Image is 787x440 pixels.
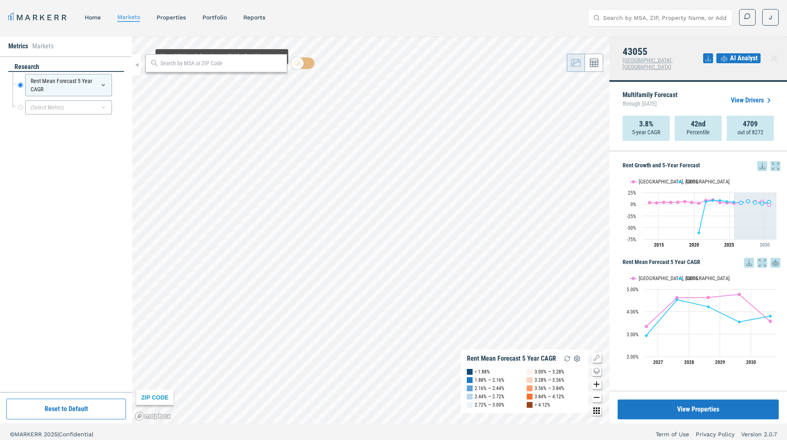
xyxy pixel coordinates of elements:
li: Markets [32,41,54,51]
button: J [762,9,779,26]
div: ZIP CODE [136,390,174,405]
a: Portfolio [202,14,227,21]
a: Version 2.0.7 [741,430,777,438]
div: research [8,62,124,72]
tspan: 2030 [760,242,770,248]
text: 2027 [653,359,663,365]
path: Monday, 29 Aug, 20:00, 7.86. 43055. [711,199,715,202]
path: Tuesday, 14 Aug, 20:00, 4.77. Columbus, OH. [738,293,741,296]
button: View Properties [618,400,779,419]
a: properties [157,14,186,21]
svg: Interactive chart [623,171,780,254]
img: Reload Legend [562,354,572,364]
text: -50% [627,225,636,231]
path: Sunday, 29 Aug, 20:00, 5.4. 43055. [704,200,708,203]
h5: Rent Mean Forecast 5 Year CAGR [623,258,780,268]
path: Monday, 14 Aug, 20:00, 4.63. Columbus, OH. [707,296,710,299]
text: 2028 [684,359,694,365]
span: Confidential [59,431,93,438]
text: 25% [628,190,636,196]
span: 2025 | [44,431,59,438]
tspan: 2015 [654,242,664,248]
path: Saturday, 29 Aug, 20:00, 2.93. 43055. [739,201,743,205]
a: reports [243,14,265,21]
text: -75% [627,237,636,243]
path: Friday, 29 Aug, 20:00, 2.79. Columbus, OH. [655,201,659,205]
path: Wednesday, 29 Aug, 20:00, 5.46. Columbus, OH. [683,200,687,203]
p: out of 8272 [737,128,763,136]
path: Wednesday, 14 Aug, 20:00, 3.8. 43055. [769,314,772,318]
text: 5.00% [627,287,639,293]
h5: Rent Growth and 5-Year Forecast [623,161,780,171]
path: Thursday, 29 Aug, 20:00, 4.85. 43055. [768,200,771,204]
canvas: Map [132,36,609,423]
text: 3.00% [627,332,639,338]
button: Other options map button [592,406,602,416]
p: 5-year CAGR [632,128,660,136]
h4: 43055 [623,46,703,57]
path: Wednesday, 14 Aug, 20:00, 3.57. Columbus, OH. [769,319,772,323]
div: Rent Mean Forecast 5 Year CAGR [25,74,112,96]
text: -25% [627,214,636,219]
text: 2.00% [627,354,639,360]
div: 1.88% — 2.16% [475,376,504,384]
div: 2.16% — 2.44% [475,384,504,392]
tspan: 2020 [689,242,699,248]
g: 43055, line 4 of 4 with 5 data points. [739,200,771,205]
strong: 4709 [743,120,758,128]
path: Saturday, 29 Aug, 20:00, 4.02. Columbus, OH. [662,200,666,204]
div: 3.28% — 3.56% [535,376,564,384]
div: Map Tooltip Content [161,52,283,61]
path: Thursday, 29 Aug, 20:00, 5.63. 43055. [725,200,729,203]
text: 2029 [715,359,725,365]
text: 4.00% [627,309,639,315]
div: (Select Metric) [25,100,112,114]
button: Zoom in map button [592,379,602,389]
p: Multifamily Forecast [623,92,678,109]
path: Sunday, 29 Aug, 20:00, 6.16. 43055. [747,200,750,203]
path: Thursday, 29 Aug, 20:00, 3.3. Columbus, OH. [648,201,651,204]
path: Saturday, 29 Aug, 20:00, -61.49. 43055. [697,231,701,235]
div: Rent Mean Forecast 5 Year CAGR. Highcharts interactive chart. [623,268,780,371]
div: < 1.88% [475,368,490,376]
div: > 4.12% [535,401,550,409]
tspan: 2025 [724,242,734,248]
li: Metrics [8,41,28,51]
path: Wednesday, 29 Aug, 20:00, 1.5. 43055. [761,202,764,205]
a: markets [117,14,140,20]
span: J [769,13,772,21]
path: Friday, 29 Aug, 20:00, 4.52. 43055. [732,200,736,204]
input: Search by MSA or ZIP Code [160,59,283,68]
input: Search by MSA, ZIP, Property Name, or Address [603,10,727,26]
div: 2.72% — 3.00% [475,401,504,409]
span: AI Analyst [730,53,758,63]
span: MARKERR [14,431,44,438]
text: 43055 [685,275,698,281]
div: Rent Growth and 5-Year Forecast. Highcharts interactive chart. [623,171,780,254]
p: Percentile [687,128,710,136]
path: Saturday, 14 Aug, 20:00, 4.53. 43055. [675,298,679,301]
a: Mapbox logo [135,411,171,421]
path: Thursday, 29 Aug, 20:00, 3.78. Columbus, OH. [690,201,694,204]
strong: 42nd [691,120,706,128]
div: 2.44% — 2.72% [475,392,504,401]
span: © [10,431,14,438]
div: 3.56% — 3.84% [535,384,564,392]
path: Saturday, 29 Aug, 20:00, 1.93. Columbus, OH. [697,202,701,205]
path: Tuesday, 29 Aug, 20:00, 4.2. Columbus, OH. [676,200,680,204]
strong: 3.8% [639,120,654,128]
path: Monday, 29 Aug, 20:00, 3.87. Columbus, OH. [669,201,673,204]
button: Show Columbus, OH [630,178,668,185]
span: [GEOGRAPHIC_DATA], [GEOGRAPHIC_DATA] [623,57,673,70]
text: 0% [630,202,636,207]
div: 3.00% — 3.28% [535,368,564,376]
text: 2030 [746,359,756,365]
button: AI Analyst [716,53,761,63]
svg: Interactive chart [623,268,780,371]
path: Friday, 14 Aug, 20:00, 2.93. 43055. [645,334,648,337]
path: Tuesday, 14 Aug, 20:00, 3.54. 43055. [738,320,741,323]
path: Friday, 14 Aug, 20:00, 3.34. Columbus, OH. [645,325,648,328]
button: Show/Hide Legend Map Button [592,353,602,363]
path: Tuesday, 29 Aug, 20:00, 3.6. 43055. [754,201,757,204]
